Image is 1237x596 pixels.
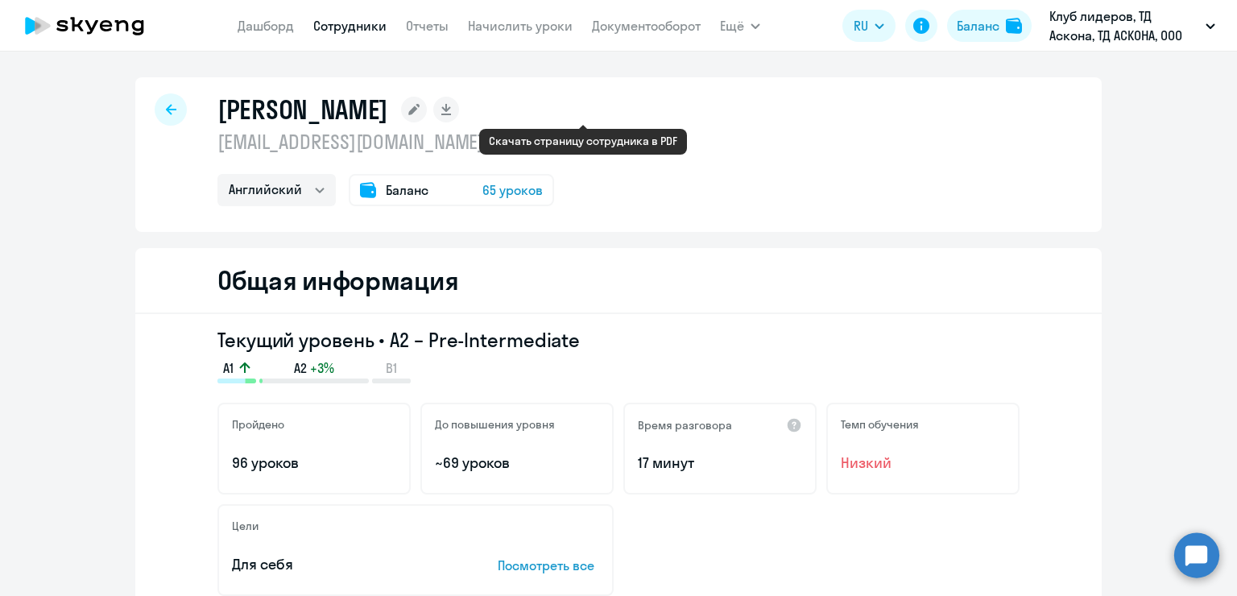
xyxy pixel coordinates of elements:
a: Начислить уроки [468,18,573,34]
button: RU [842,10,896,42]
h5: До повышения уровня [435,417,555,432]
div: Скачать страницу сотрудника в PDF [489,134,677,148]
button: Ещё [720,10,760,42]
a: Дашборд [238,18,294,34]
p: Клуб лидеров, ТД Аскона, ТД АСКОНА, ООО [1049,6,1199,45]
span: RU [854,16,868,35]
span: +3% [310,359,334,377]
h5: Время разговора [638,418,732,433]
span: A2 [294,359,307,377]
span: Ещё [720,16,744,35]
h3: Текущий уровень • A2 – Pre-Intermediate [217,327,1020,353]
span: A1 [223,359,234,377]
a: Отчеты [406,18,449,34]
h2: Общая информация [217,264,458,296]
h5: Пройдено [232,417,284,432]
span: Баланс [386,180,428,200]
div: Баланс [957,16,999,35]
p: 17 минут [638,453,802,474]
p: ~69 уроков [435,453,599,474]
p: Посмотреть все [498,556,599,575]
span: 65 уроков [482,180,543,200]
button: Балансbalance [947,10,1032,42]
a: Сотрудники [313,18,387,34]
p: Для себя [232,554,448,575]
img: balance [1006,18,1022,34]
p: [EMAIL_ADDRESS][DOMAIN_NAME] [217,129,554,155]
h5: Цели [232,519,259,533]
p: 96 уроков [232,453,396,474]
h1: [PERSON_NAME] [217,93,388,126]
span: Низкий [841,453,1005,474]
button: Клуб лидеров, ТД Аскона, ТД АСКОНА, ООО [1041,6,1223,45]
span: B1 [386,359,397,377]
h5: Темп обучения [841,417,919,432]
a: Документооборот [592,18,701,34]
